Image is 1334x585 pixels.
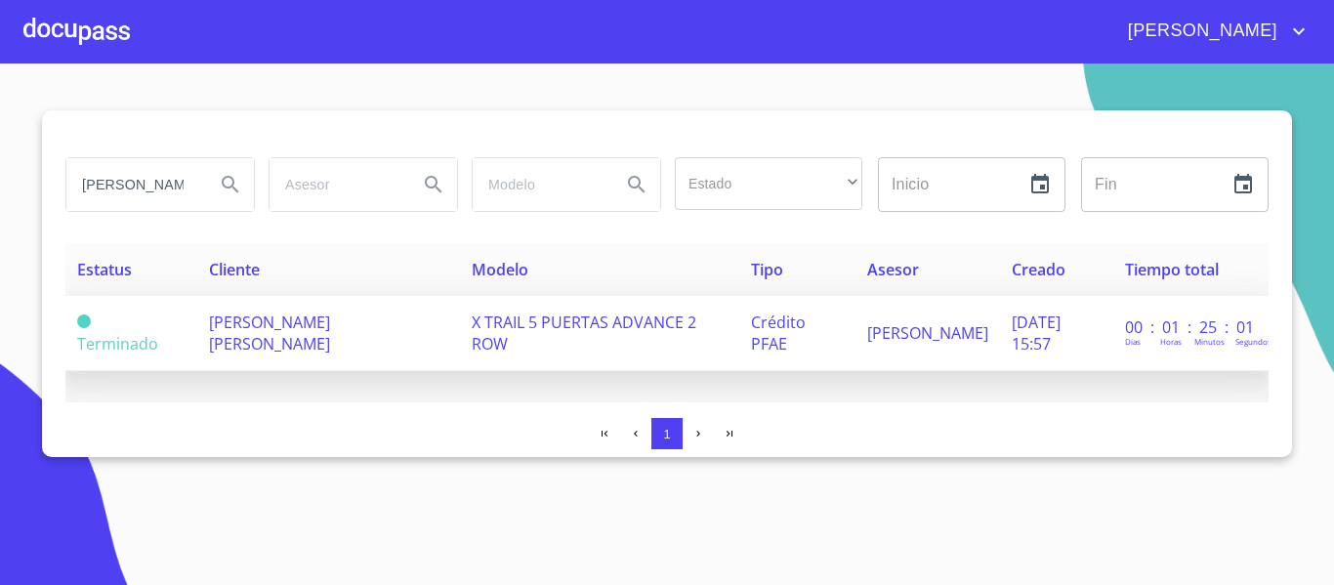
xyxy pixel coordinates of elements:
span: [DATE] 15:57 [1012,312,1061,355]
button: Search [410,161,457,208]
span: Asesor [867,259,919,280]
p: Dias [1125,336,1141,347]
input: search [270,158,402,211]
span: Tipo [751,259,783,280]
span: Terminado [77,314,91,328]
p: 00 : 01 : 25 : 01 [1125,316,1257,338]
button: 1 [651,418,683,449]
span: 1 [663,427,670,441]
input: search [66,158,199,211]
span: Cliente [209,259,260,280]
span: Terminado [77,333,158,355]
span: Crédito PFAE [751,312,806,355]
span: [PERSON_NAME] [1113,16,1287,47]
button: account of current user [1113,16,1311,47]
span: Estatus [77,259,132,280]
span: Creado [1012,259,1065,280]
div: ​ [675,157,862,210]
p: Minutos [1194,336,1225,347]
span: [PERSON_NAME] [PERSON_NAME] [209,312,330,355]
span: [PERSON_NAME] [867,322,988,344]
p: Horas [1160,336,1182,347]
span: Modelo [472,259,528,280]
p: Segundos [1235,336,1271,347]
span: Tiempo total [1125,259,1219,280]
button: Search [613,161,660,208]
span: X TRAIL 5 PUERTAS ADVANCE 2 ROW [472,312,696,355]
button: Search [207,161,254,208]
input: search [473,158,605,211]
